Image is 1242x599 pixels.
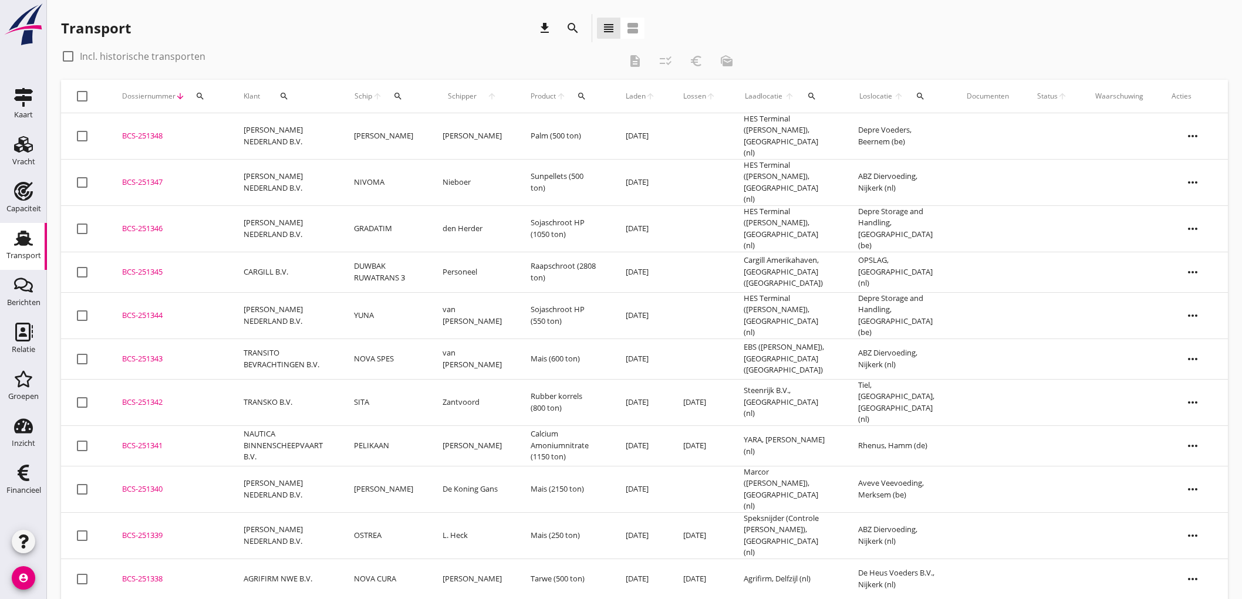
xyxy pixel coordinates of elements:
[566,21,580,35] i: search
[517,559,612,599] td: Tarwe (500 ton)
[230,252,340,292] td: CARGILL B.V.
[1037,91,1058,101] span: Status
[1058,92,1067,101] i: arrow_upward
[517,252,612,292] td: Raapschroot (2808 ton)
[844,466,953,512] td: Aveve Veevoeding, Merksem (be)
[340,159,428,205] td: NIVOMA
[354,91,372,101] span: Schip
[340,512,428,559] td: OSTREA
[428,205,517,252] td: den Herder
[1176,212,1209,245] i: more_horiz
[517,113,612,160] td: Palm (500 ton)
[916,92,925,101] i: search
[428,159,517,205] td: Nieboer
[428,113,517,160] td: [PERSON_NAME]
[893,92,905,101] i: arrow_upward
[577,92,586,101] i: search
[230,425,340,466] td: NAUTICA BINNENSCHEEPVAART B.V.
[122,353,215,365] div: BCS-251343
[340,559,428,599] td: NOVA CURA
[122,483,215,495] div: BCS-251340
[122,223,215,235] div: BCS-251346
[730,379,844,425] td: Steenrijk B.V., [GEOGRAPHIC_DATA] (nl)
[122,130,215,142] div: BCS-251348
[1176,473,1209,506] i: more_horiz
[730,425,844,466] td: YARA, [PERSON_NAME] (nl)
[538,21,552,35] i: download
[784,92,795,101] i: arrow_upward
[443,91,482,101] span: Schipper
[730,252,844,292] td: Cargill Amerikahaven, [GEOGRAPHIC_DATA] ([GEOGRAPHIC_DATA])
[517,292,612,339] td: Sojaschroot HP (550 ton)
[844,512,953,559] td: ABZ Diervoeding, Nijkerk (nl)
[6,252,41,259] div: Transport
[669,425,730,466] td: [DATE]
[1176,519,1209,552] i: more_horiz
[428,512,517,559] td: L. Heck
[340,466,428,512] td: [PERSON_NAME]
[230,205,340,252] td: [PERSON_NAME] NEDERLAND B.V.
[6,205,41,212] div: Capaciteit
[7,299,41,306] div: Berichten
[230,466,340,512] td: [PERSON_NAME] NEDERLAND B.V.
[626,91,646,101] span: Laden
[517,205,612,252] td: Sojaschroot HP (1050 ton)
[122,530,215,542] div: BCS-251339
[730,292,844,339] td: HES Terminal ([PERSON_NAME]), [GEOGRAPHIC_DATA] (nl)
[612,159,669,205] td: [DATE]
[612,292,669,339] td: [DATE]
[12,439,35,447] div: Inzicht
[195,92,205,101] i: search
[1095,91,1143,101] div: Waarschuwing
[844,425,953,466] td: Rhenus, Hamm (de)
[730,466,844,512] td: Marcor ([PERSON_NAME]), [GEOGRAPHIC_DATA] (nl)
[844,252,953,292] td: OPSLAG, [GEOGRAPHIC_DATA] (nl)
[844,379,953,425] td: Tiel, [GEOGRAPHIC_DATA], [GEOGRAPHIC_DATA] (nl)
[517,425,612,466] td: Calcium Amoniumnitrate (1150 ton)
[730,205,844,252] td: HES Terminal ([PERSON_NAME]), [GEOGRAPHIC_DATA] (nl)
[807,92,816,101] i: search
[517,466,612,512] td: Mais (2150 ton)
[122,177,215,188] div: BCS-251347
[1176,256,1209,289] i: more_horiz
[844,205,953,252] td: Depre Storage and Handling, [GEOGRAPHIC_DATA] (be)
[730,339,844,379] td: EBS ([PERSON_NAME]), [GEOGRAPHIC_DATA] ([GEOGRAPHIC_DATA])
[230,512,340,559] td: [PERSON_NAME] NEDERLAND B.V.
[428,466,517,512] td: De Koning Gans
[1176,386,1209,419] i: more_horiz
[1176,120,1209,153] i: more_horiz
[230,339,340,379] td: TRANSITO BEVRACHTINGEN B.V.
[844,292,953,339] td: Depre Storage and Handling, [GEOGRAPHIC_DATA] (be)
[669,559,730,599] td: [DATE]
[122,573,215,585] div: BCS-251338
[858,91,893,101] span: Loslocatie
[612,113,669,160] td: [DATE]
[1176,429,1209,462] i: more_horiz
[340,113,428,160] td: [PERSON_NAME]
[730,559,844,599] td: Agrifirm, Delfzijl (nl)
[646,92,655,101] i: arrow_upward
[669,379,730,425] td: [DATE]
[517,512,612,559] td: Mais (250 ton)
[6,486,41,494] div: Financieel
[482,92,502,101] i: arrow_upward
[602,21,616,35] i: view_headline
[122,397,215,408] div: BCS-251342
[340,292,428,339] td: YUNA
[122,266,215,278] div: BCS-251345
[844,159,953,205] td: ABZ Diervoeding, Nijkerk (nl)
[744,91,784,101] span: Laadlocatie
[340,379,428,425] td: SITA
[8,392,39,400] div: Groepen
[669,512,730,559] td: [DATE]
[340,339,428,379] td: NOVA SPES
[706,92,716,101] i: arrow_upward
[176,92,185,101] i: arrow_downward
[373,92,383,101] i: arrow_upward
[612,512,669,559] td: [DATE]
[1176,563,1209,595] i: more_horiz
[1176,343,1209,375] i: more_horiz
[12,346,35,353] div: Relatie
[12,158,35,165] div: Vracht
[730,512,844,559] td: Speksnijder (Controle [PERSON_NAME]), [GEOGRAPHIC_DATA] (nl)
